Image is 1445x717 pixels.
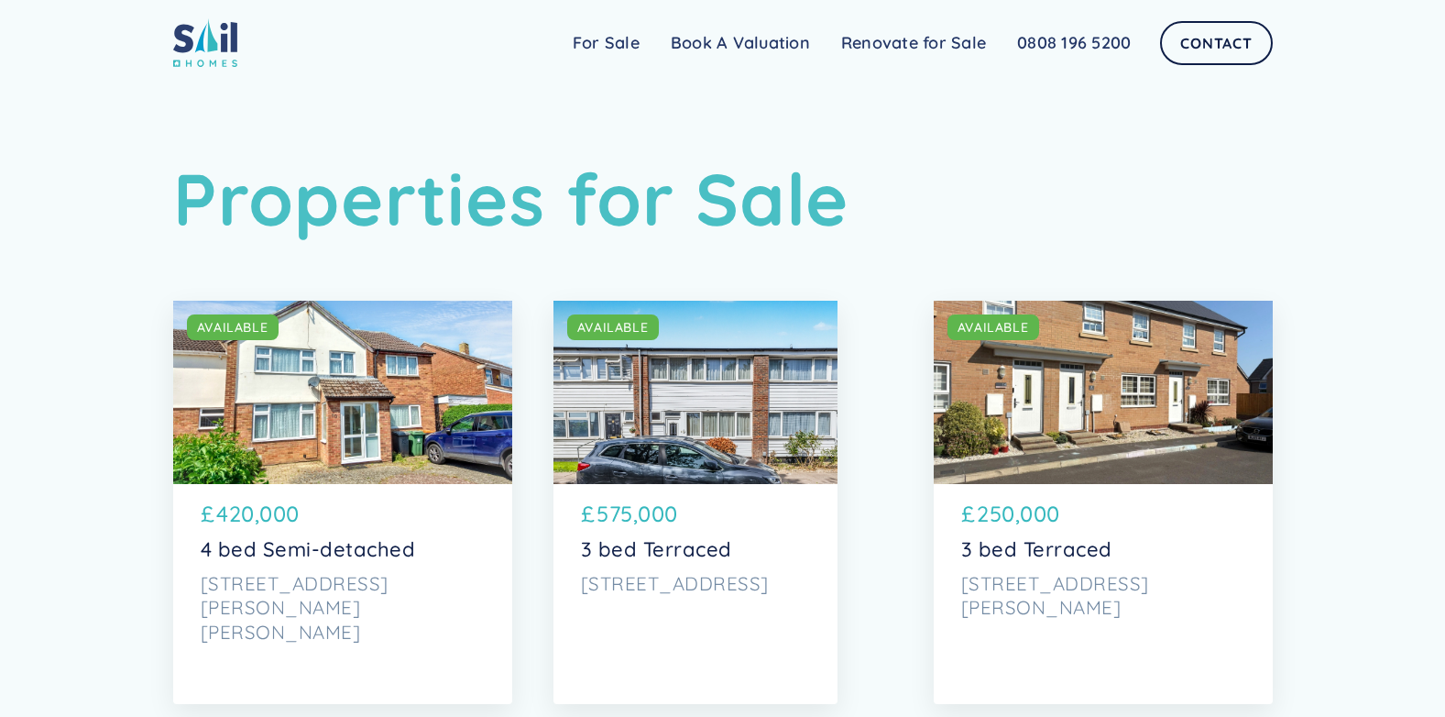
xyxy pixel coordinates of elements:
p: 420,000 [216,498,300,530]
div: AVAILABLE [958,318,1029,336]
p: 250,000 [977,498,1060,530]
p: 3 bed Terraced [961,537,1245,562]
p: [STREET_ADDRESS] [581,571,810,596]
a: Book A Valuation [655,25,826,61]
p: £ [581,498,596,530]
div: AVAILABLE [577,318,649,336]
a: For Sale [557,25,655,61]
h1: Properties for Sale [173,156,1273,243]
p: [STREET_ADDRESS][PERSON_NAME] [961,571,1245,620]
p: 575,000 [597,498,678,530]
img: sail home logo colored [173,18,237,67]
p: £ [961,498,976,530]
p: £ [201,498,215,530]
div: AVAILABLE [197,318,268,336]
a: AVAILABLE£575,0003 bed Terraced[STREET_ADDRESS] [553,301,837,704]
a: AVAILABLE£420,0004 bed Semi-detached[STREET_ADDRESS][PERSON_NAME][PERSON_NAME] [173,301,512,704]
a: Contact [1160,21,1272,65]
p: [STREET_ADDRESS][PERSON_NAME][PERSON_NAME] [201,571,485,645]
a: 0808 196 5200 [1002,25,1146,61]
a: Renovate for Sale [826,25,1002,61]
p: 4 bed Semi-detached [201,537,485,562]
p: 3 bed Terraced [581,537,810,562]
a: AVAILABLE£250,0003 bed Terraced[STREET_ADDRESS][PERSON_NAME] [934,301,1273,704]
